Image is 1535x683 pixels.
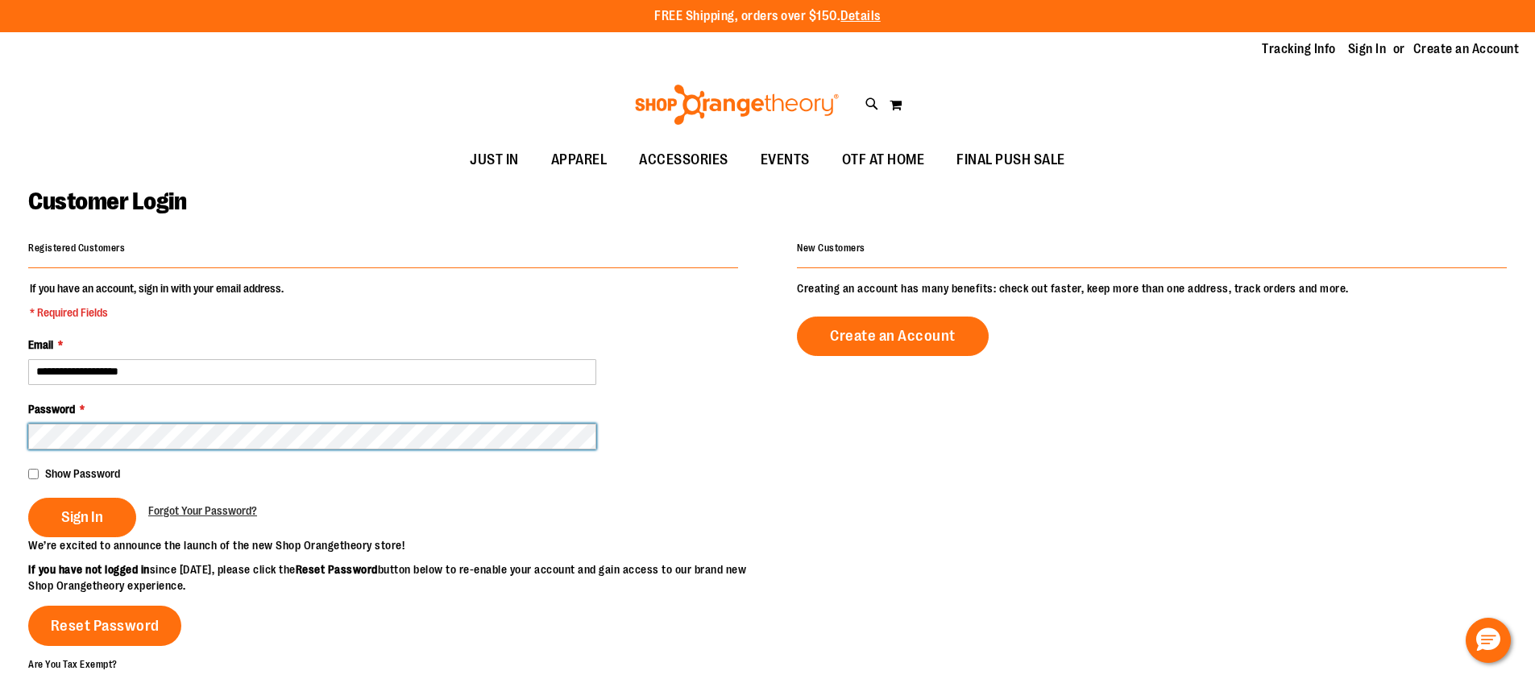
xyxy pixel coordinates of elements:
[28,658,118,669] strong: Are You Tax Exempt?
[830,327,956,345] span: Create an Account
[61,508,103,526] span: Sign In
[956,142,1065,178] span: FINAL PUSH SALE
[28,537,768,553] p: We’re excited to announce the launch of the new Shop Orangetheory store!
[940,142,1081,179] a: FINAL PUSH SALE
[296,563,378,576] strong: Reset Password
[761,142,810,178] span: EVENTS
[28,280,285,321] legend: If you have an account, sign in with your email address.
[797,280,1507,296] p: Creating an account has many benefits: check out faster, keep more than one address, track orders...
[148,504,257,517] span: Forgot Your Password?
[470,142,519,178] span: JUST IN
[454,142,535,179] a: JUST IN
[535,142,624,179] a: APPAREL
[1262,40,1336,58] a: Tracking Info
[28,338,53,351] span: Email
[842,142,925,178] span: OTF AT HOME
[654,7,881,26] p: FREE Shipping, orders over $150.
[840,9,881,23] a: Details
[745,142,826,179] a: EVENTS
[1413,40,1520,58] a: Create an Account
[45,467,120,480] span: Show Password
[30,304,284,321] span: * Required Fields
[28,188,186,215] span: Customer Login
[639,142,728,178] span: ACCESSORIES
[28,242,125,254] strong: Registered Customers
[28,606,181,646] a: Reset Password
[623,142,745,179] a: ACCESSORIES
[551,142,608,178] span: APPAREL
[797,242,865,254] strong: New Customers
[28,403,75,416] span: Password
[28,563,150,576] strong: If you have not logged in
[51,617,160,635] span: Reset Password
[633,85,841,125] img: Shop Orangetheory
[28,498,136,537] button: Sign In
[28,561,768,594] p: since [DATE], please click the button below to re-enable your account and gain access to our bran...
[148,503,257,519] a: Forgot Your Password?
[1466,618,1511,663] button: Hello, have a question? Let’s chat.
[797,317,989,356] a: Create an Account
[826,142,941,179] a: OTF AT HOME
[1348,40,1387,58] a: Sign In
